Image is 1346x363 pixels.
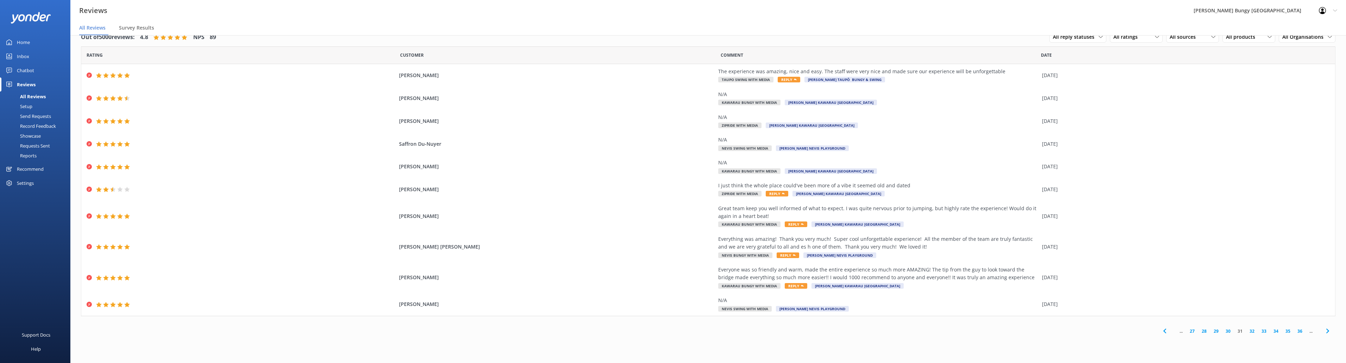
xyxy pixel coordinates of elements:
[399,212,715,220] span: [PERSON_NAME]
[399,117,715,125] span: [PERSON_NAME]
[1294,328,1306,334] a: 36
[22,328,50,342] div: Support Docs
[718,205,1038,220] div: Great team keep you well informed of what to expect. I was quite nervous prior to jumping, but hi...
[1042,71,1326,79] div: [DATE]
[1113,33,1142,41] span: All ratings
[1270,328,1282,334] a: 34
[718,159,1038,167] div: N/A
[1176,328,1186,334] span: ...
[1258,328,1270,334] a: 33
[17,77,36,92] div: Reviews
[1306,328,1316,334] span: ...
[811,221,904,227] span: [PERSON_NAME] Kawarau [GEOGRAPHIC_DATA]
[17,162,44,176] div: Recommend
[4,131,70,141] a: Showcase
[1042,274,1326,281] div: [DATE]
[4,92,70,101] a: All Reviews
[399,71,715,79] span: [PERSON_NAME]
[785,221,807,227] span: Reply
[4,101,32,111] div: Setup
[718,90,1038,98] div: N/A
[1170,33,1200,41] span: All sources
[1042,117,1326,125] div: [DATE]
[776,145,849,151] span: [PERSON_NAME] Nevis Playground
[140,33,148,42] h4: 4.8
[785,100,877,105] span: [PERSON_NAME] Kawarau [GEOGRAPHIC_DATA]
[399,274,715,281] span: [PERSON_NAME]
[4,121,56,131] div: Record Feedback
[1246,328,1258,334] a: 32
[399,163,715,170] span: [PERSON_NAME]
[81,33,135,42] h4: Out of 5000 reviews:
[766,123,858,128] span: [PERSON_NAME] Kawarau [GEOGRAPHIC_DATA]
[4,92,46,101] div: All Reviews
[399,300,715,308] span: [PERSON_NAME]
[119,24,154,31] span: Survey Results
[4,101,70,111] a: Setup
[399,140,715,148] span: Saffron Du-Nuyer
[721,52,743,58] span: Question
[718,266,1038,282] div: Everyone was so friendly and warm, made the entire experience so much more AMAZING! The tip from ...
[17,49,29,63] div: Inbox
[79,5,107,16] h3: Reviews
[1041,52,1052,58] span: Date
[792,191,885,196] span: [PERSON_NAME] Kawarau [GEOGRAPHIC_DATA]
[193,33,204,42] h4: NPS
[718,113,1038,121] div: N/A
[4,141,50,151] div: Requests Sent
[1222,328,1234,334] a: 30
[1042,94,1326,102] div: [DATE]
[4,111,51,121] div: Send Requests
[1042,140,1326,148] div: [DATE]
[811,283,904,289] span: [PERSON_NAME] Kawarau [GEOGRAPHIC_DATA]
[718,235,1038,251] div: Everything was amazing! Thank you very much! Super cool unforgettable experience! All the member ...
[1042,163,1326,170] div: [DATE]
[718,168,781,174] span: Kawarau Bungy with Media
[718,296,1038,304] div: N/A
[11,12,51,24] img: yonder-white-logo.png
[803,252,876,258] span: [PERSON_NAME] Nevis Playground
[718,123,762,128] span: Zipride with Media
[776,306,849,312] span: [PERSON_NAME] Nevis Playground
[718,221,781,227] span: Kawarau Bungy with Media
[4,151,37,161] div: Reports
[399,186,715,193] span: [PERSON_NAME]
[718,191,762,196] span: Zipride with Media
[17,35,30,49] div: Home
[778,77,800,82] span: Reply
[718,182,1038,189] div: I just think the whole place could've been more of a vibe it seemed old and dated
[31,342,41,356] div: Help
[79,24,106,31] span: All Reviews
[777,252,799,258] span: Reply
[4,121,70,131] a: Record Feedback
[399,243,715,251] span: [PERSON_NAME] [PERSON_NAME]
[718,100,781,105] span: Kawarau Bungy with Media
[718,283,781,289] span: Kawarau Bungy with Media
[400,52,424,58] span: Date
[804,77,885,82] span: [PERSON_NAME] Taupō Bungy & Swing
[1042,186,1326,193] div: [DATE]
[1042,212,1326,220] div: [DATE]
[1042,243,1326,251] div: [DATE]
[1198,328,1210,334] a: 28
[718,306,772,312] span: Nevis Swing with Media
[87,52,103,58] span: Date
[1210,328,1222,334] a: 29
[17,176,34,190] div: Settings
[1186,328,1198,334] a: 27
[17,63,34,77] div: Chatbot
[766,191,788,196] span: Reply
[718,77,773,82] span: Taupo Swing with Media
[4,141,70,151] a: Requests Sent
[718,145,772,151] span: Nevis Swing with Media
[1234,328,1246,334] a: 31
[4,131,41,141] div: Showcase
[718,252,772,258] span: Nevis Bungy with Media
[718,68,1038,75] div: The experience was amazing, nice and easy. The staff were very nice and made sure our experience ...
[785,168,877,174] span: [PERSON_NAME] Kawarau [GEOGRAPHIC_DATA]
[4,111,70,121] a: Send Requests
[1282,33,1328,41] span: All Organisations
[1053,33,1099,41] span: All reply statuses
[210,33,216,42] h4: 89
[1042,300,1326,308] div: [DATE]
